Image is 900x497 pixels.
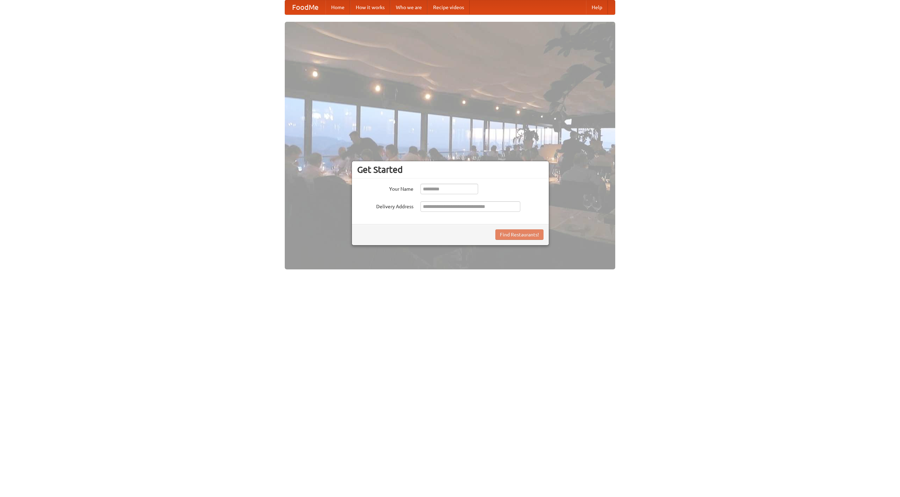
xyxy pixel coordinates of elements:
a: Help [586,0,608,14]
a: FoodMe [285,0,326,14]
a: Home [326,0,350,14]
a: Recipe videos [427,0,470,14]
label: Your Name [357,184,413,192]
a: How it works [350,0,390,14]
label: Delivery Address [357,201,413,210]
button: Find Restaurants! [495,229,544,240]
a: Who we are [390,0,427,14]
h3: Get Started [357,164,544,175]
